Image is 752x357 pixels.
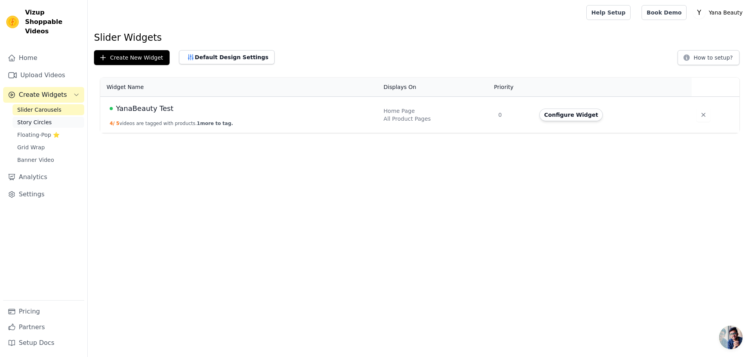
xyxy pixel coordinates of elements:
div: All Product Pages [383,115,489,123]
button: Y Yana Beauty [693,5,746,20]
span: Floating-Pop ⭐ [17,131,60,139]
img: Vizup [6,16,19,28]
a: How to setup? [678,56,739,63]
a: Upload Videos [3,67,84,83]
span: Banner Video [17,156,54,164]
th: Widget Name [100,78,379,97]
a: Ouvrir le chat [719,326,743,349]
button: Create New Widget [94,50,170,65]
span: Slider Carousels [17,106,61,114]
button: Delete widget [696,108,710,122]
div: Home Page [383,107,489,115]
span: 5 [116,121,119,126]
a: Slider Carousels [13,104,84,115]
a: Setup Docs [3,335,84,351]
h1: Slider Widgets [94,31,746,44]
text: Y [697,9,701,16]
td: 0 [493,97,535,133]
a: Settings [3,187,84,202]
button: Configure Widget [539,109,603,121]
p: Yana Beauty [705,5,746,20]
button: 4/ 5videos are tagged with products.1more to tag. [110,120,233,127]
span: Live Published [110,107,113,110]
span: Grid Wrap [17,143,45,151]
span: YanaBeauty Test [116,103,174,114]
a: Banner Video [13,154,84,165]
th: Priority [493,78,535,97]
span: 4 / [110,121,115,126]
button: Default Design Settings [179,50,275,64]
button: Create Widgets [3,87,84,103]
a: Book Demo [642,5,687,20]
a: Help Setup [586,5,631,20]
span: 1 more to tag. [197,121,233,126]
a: Analytics [3,169,84,185]
span: Vizup Shoppable Videos [25,8,81,36]
a: Grid Wrap [13,142,84,153]
button: How to setup? [678,50,739,65]
th: Displays On [379,78,493,97]
a: Pricing [3,304,84,319]
span: Create Widgets [19,90,67,100]
a: Home [3,50,84,66]
a: Floating-Pop ⭐ [13,129,84,140]
a: Story Circles [13,117,84,128]
span: Story Circles [17,118,52,126]
a: Partners [3,319,84,335]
